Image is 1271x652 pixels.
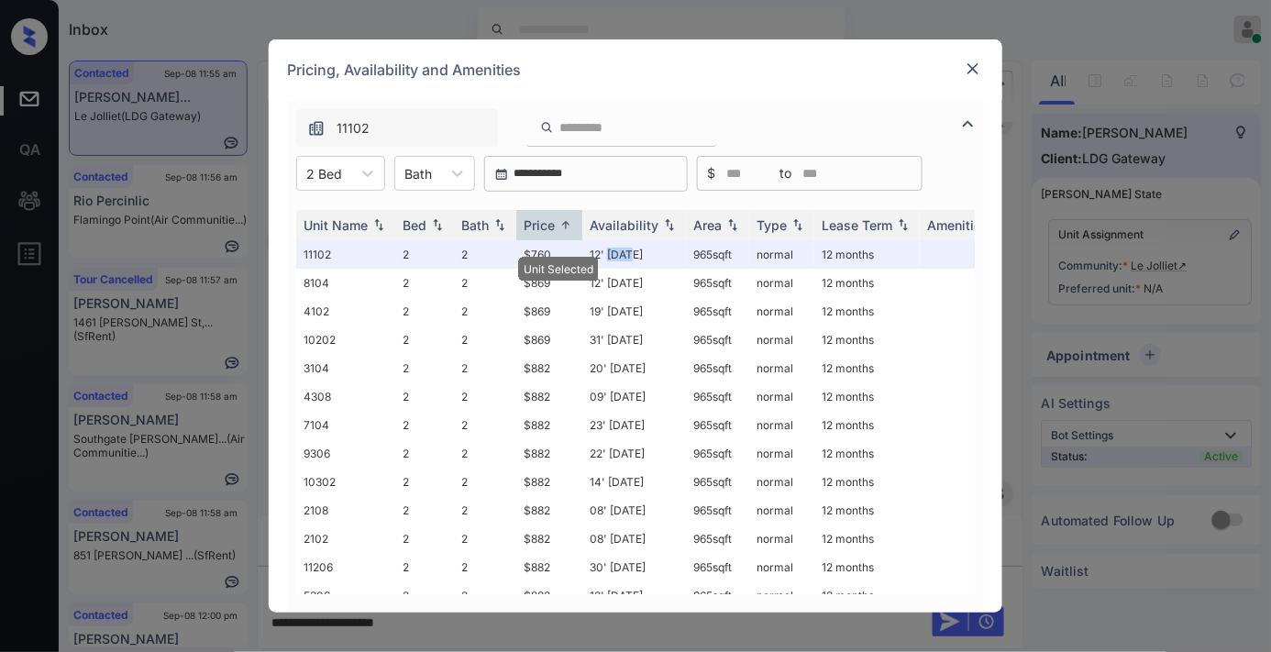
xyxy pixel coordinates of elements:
img: icon-zuma [307,119,326,138]
td: 12 months [814,240,920,269]
img: close [964,60,982,78]
td: 2 [395,240,454,269]
span: to [779,163,791,183]
img: sorting [428,219,447,232]
td: 11102 [296,240,395,269]
td: 08' [DATE] [582,496,686,525]
td: 08' [DATE] [582,525,686,553]
td: 2102 [296,525,395,553]
td: $882 [516,411,582,439]
td: 8104 [296,269,395,297]
td: 2 [454,382,516,411]
td: 12' [DATE] [582,269,686,297]
td: 11206 [296,553,395,581]
td: 12 months [814,269,920,297]
td: 965 sqft [686,525,749,553]
td: 2 [395,411,454,439]
td: $882 [516,354,582,382]
div: Bath [461,217,489,233]
img: icon-zuma [540,119,554,136]
td: 31' [DATE] [582,326,686,354]
td: normal [749,581,814,610]
td: 2 [454,553,516,581]
td: 965 sqft [686,553,749,581]
td: 965 sqft [686,354,749,382]
td: 2 [454,411,516,439]
td: 12 months [814,297,920,326]
td: 9306 [296,439,395,468]
td: 965 sqft [686,411,749,439]
td: $760 [516,240,582,269]
td: 965 sqft [686,468,749,496]
td: normal [749,240,814,269]
div: Price [524,217,555,233]
div: Unit Name [304,217,368,233]
img: sorting [724,219,742,232]
td: normal [749,382,814,411]
td: 12' [DATE] [582,581,686,610]
td: 12 months [814,439,920,468]
td: 2 [395,581,454,610]
td: 12 months [814,326,920,354]
td: 2 [454,269,516,297]
td: 965 sqft [686,496,749,525]
td: 2 [454,326,516,354]
td: normal [749,496,814,525]
td: 12 months [814,553,920,581]
td: 2 [395,496,454,525]
td: 30' [DATE] [582,553,686,581]
td: 12 months [814,354,920,382]
div: Amenities [927,217,989,233]
td: 5306 [296,581,395,610]
td: 965 sqft [686,326,749,354]
td: $869 [516,269,582,297]
td: 965 sqft [686,439,749,468]
img: sorting [491,219,509,232]
td: 2 [395,382,454,411]
img: sorting [370,219,388,232]
div: Pricing, Availability and Amenities [269,39,1002,100]
td: 965 sqft [686,297,749,326]
td: $882 [516,468,582,496]
td: 965 sqft [686,382,749,411]
td: $882 [516,553,582,581]
td: 2108 [296,496,395,525]
td: $882 [516,382,582,411]
img: sorting [789,219,807,232]
td: $882 [516,525,582,553]
td: 2 [395,439,454,468]
td: 20' [DATE] [582,354,686,382]
td: 19' [DATE] [582,297,686,326]
td: 2 [395,354,454,382]
td: normal [749,411,814,439]
td: normal [749,269,814,297]
td: normal [749,525,814,553]
td: 3104 [296,354,395,382]
td: 14' [DATE] [582,468,686,496]
td: 09' [DATE] [582,382,686,411]
td: 965 sqft [686,240,749,269]
td: 2 [454,581,516,610]
td: 12 months [814,382,920,411]
td: 12 months [814,411,920,439]
div: Type [757,217,787,233]
td: 2 [454,297,516,326]
td: $882 [516,581,582,610]
td: 965 sqft [686,581,749,610]
div: Area [693,217,722,233]
td: 965 sqft [686,269,749,297]
div: Bed [403,217,426,233]
td: 7104 [296,411,395,439]
td: 10302 [296,468,395,496]
td: normal [749,354,814,382]
td: 2 [454,468,516,496]
td: 2 [395,297,454,326]
td: 2 [454,354,516,382]
td: 12' [DATE] [582,240,686,269]
div: Lease Term [822,217,892,233]
img: sorting [660,219,679,232]
td: 2 [454,439,516,468]
td: 23' [DATE] [582,411,686,439]
td: $882 [516,439,582,468]
td: 12 months [814,525,920,553]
